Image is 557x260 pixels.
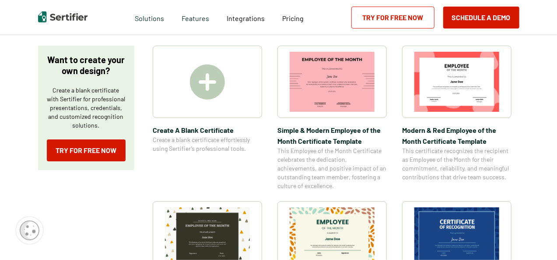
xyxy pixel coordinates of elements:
[351,7,434,28] a: Try for Free Now
[277,146,387,190] span: This Employee of the Month Certificate celebrates the dedication, achievements, and positive impa...
[153,135,262,153] span: Create a blank certificate effortlessly using Sertifier’s professional tools.
[402,146,511,182] span: This certificate recognizes the recipient as Employee of the Month for their commitment, reliabil...
[282,14,304,22] span: Pricing
[47,139,126,161] a: Try for Free Now
[20,221,39,240] img: Cookie Popup Icon
[135,12,164,23] span: Solutions
[443,7,519,28] button: Schedule a Demo
[414,52,499,112] img: Modern & Red Employee of the Month Certificate Template
[402,46,511,190] a: Modern & Red Employee of the Month Certificate TemplateModern & Red Employee of the Month Certifi...
[227,12,265,23] a: Integrations
[227,14,265,22] span: Integrations
[290,52,375,112] img: Simple & Modern Employee of the Month Certificate Template
[282,12,304,23] a: Pricing
[182,12,209,23] span: Features
[47,54,126,76] p: Want to create your own design?
[277,125,387,146] span: Simple & Modern Employee of the Month Certificate Template
[402,125,511,146] span: Modern & Red Employee of the Month Certificate Template
[38,11,88,22] img: Sertifier | Digital Credentialing Platform
[47,86,126,130] p: Create a blank certificate with Sertifier for professional presentations, credentials, and custom...
[513,218,557,260] iframe: Chat Widget
[277,46,387,190] a: Simple & Modern Employee of the Month Certificate TemplateSimple & Modern Employee of the Month C...
[190,64,225,100] img: Create A Blank Certificate
[153,125,262,135] span: Create A Blank Certificate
